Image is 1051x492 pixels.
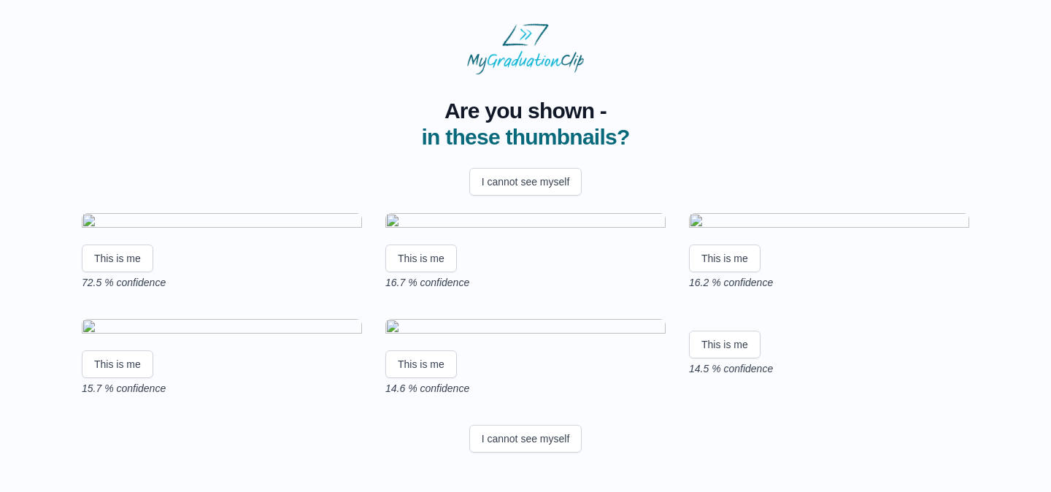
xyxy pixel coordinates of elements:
[467,23,584,74] img: MyGraduationClip
[689,319,969,339] img: 73e6710327276a67b9c16fe1ff9aca20dec10a94.gif
[82,350,153,378] button: This is me
[469,425,582,453] button: I cannot see myself
[82,381,362,396] p: 15.7 % confidence
[421,98,629,124] span: Are you shown -
[689,381,969,396] p: 14.5 % confidence
[82,275,362,290] p: 72.5 % confidence
[82,245,153,272] button: This is me
[689,275,969,290] p: 16.2 % confidence
[385,245,457,272] button: This is me
[385,213,666,233] img: 204f396eb49a76b4bb759610dad1ec543919a9eb.gif
[689,245,761,272] button: This is me
[385,319,666,339] img: 09fc954f-87fd-4f38-b07f-1911344e1293
[82,213,362,233] img: d6d456a88e1d1e38f056c3808fff07e59fe4651f.gif
[82,319,362,339] img: 7be20663ce8aea0d76440c54225042cc62dfeab4.gif
[421,125,629,149] span: in these thumbnails?
[469,168,582,196] button: I cannot see myself
[385,381,666,396] p: 14.6 % confidence
[385,275,666,290] p: 16.7 % confidence
[689,213,969,233] img: 53a4af561575cfc06d49dc0e8feb0a899515a585.gif
[689,350,761,378] button: This is me
[385,350,457,378] button: This is me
